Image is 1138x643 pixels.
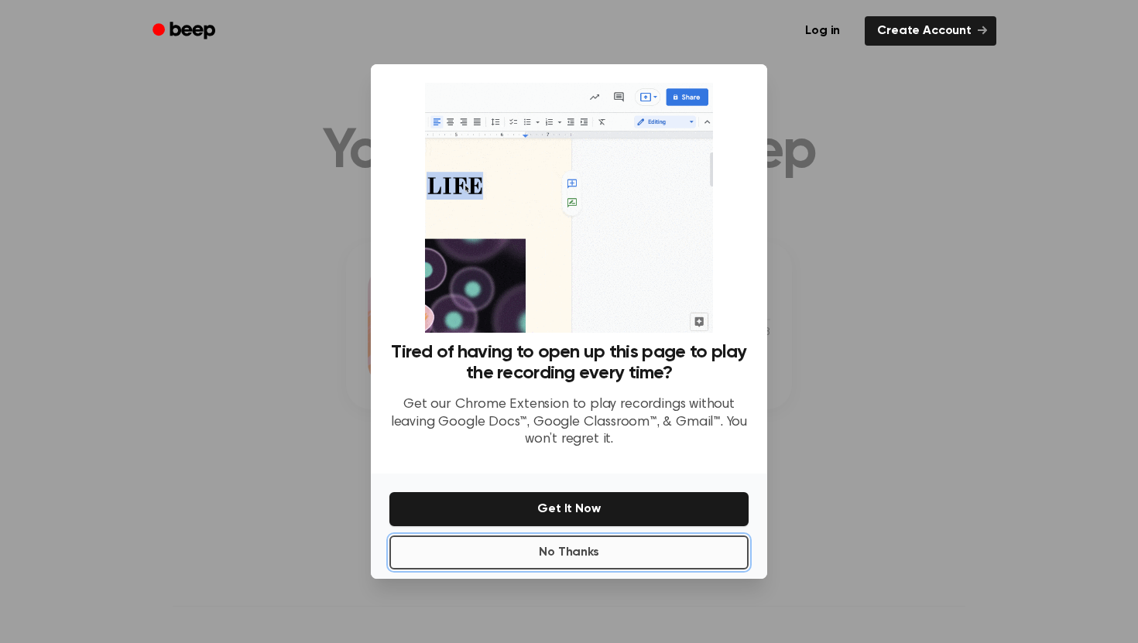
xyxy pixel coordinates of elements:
[790,13,855,49] a: Log in
[389,342,749,384] h3: Tired of having to open up this page to play the recording every time?
[865,16,996,46] a: Create Account
[389,492,749,526] button: Get It Now
[389,535,749,569] button: No Thanks
[425,83,712,333] img: Beep extension in action
[142,16,229,46] a: Beep
[389,396,749,449] p: Get our Chrome Extension to play recordings without leaving Google Docs™, Google Classroom™, & Gm...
